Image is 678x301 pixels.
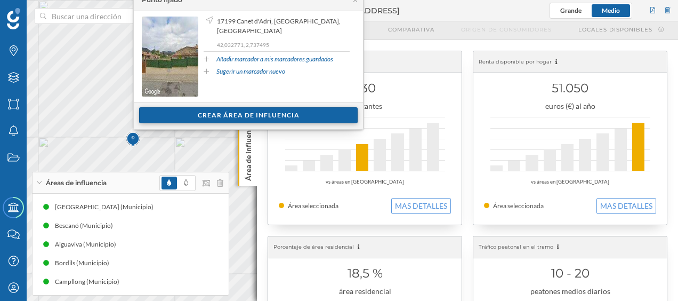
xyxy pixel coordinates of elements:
[279,101,451,112] div: habitantes
[268,51,462,73] div: Población censada
[55,202,159,212] div: [GEOGRAPHIC_DATA] (Municipio)
[126,129,140,150] img: Marker
[388,26,434,34] span: Comparativa
[55,276,125,287] div: Campllong (Municipio)
[55,239,122,250] div: Aiguaviva (Municipio)
[484,263,656,283] h1: 10 - 20
[596,198,656,214] button: MAS DETALLES
[217,17,347,36] span: 17199 Canet d'Adri, [GEOGRAPHIC_DATA], [GEOGRAPHIC_DATA]
[279,78,451,98] h1: 530
[243,116,254,181] p: Área de influencia
[484,101,656,112] div: euros (€) al año
[473,51,667,73] div: Renta disponible por hogar
[484,286,656,297] div: peatones medios diarios
[484,78,656,98] h1: 51.050
[142,17,198,97] img: streetview
[55,220,118,231] div: Bescanó (Municipio)
[55,258,115,268] div: Bordils (Municipio)
[473,236,667,258] div: Tráfico peatonal en el tramo
[578,26,652,34] span: Locales disponibles
[560,6,582,14] span: Grande
[216,54,333,64] a: Añadir marcador a mis marcadores guardados
[216,67,285,76] a: Sugerir un marcador nuevo
[268,236,462,258] div: Porcentaje de área residencial
[21,7,59,17] span: Soporte
[7,8,20,29] img: Geoblink Logo
[46,178,107,188] span: Áreas de influencia
[493,202,544,210] span: Área seleccionada
[391,198,451,214] button: MAS DETALLES
[602,6,620,14] span: Medio
[279,263,451,283] h1: 18,5 %
[279,286,451,297] div: área residencial
[217,41,350,49] p: 42,032771, 2,737495
[288,202,338,210] span: Área seleccionada
[461,26,552,34] span: Origen de consumidores
[279,177,451,187] div: vs áreas en [GEOGRAPHIC_DATA]
[484,177,656,187] div: vs áreas en [GEOGRAPHIC_DATA]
